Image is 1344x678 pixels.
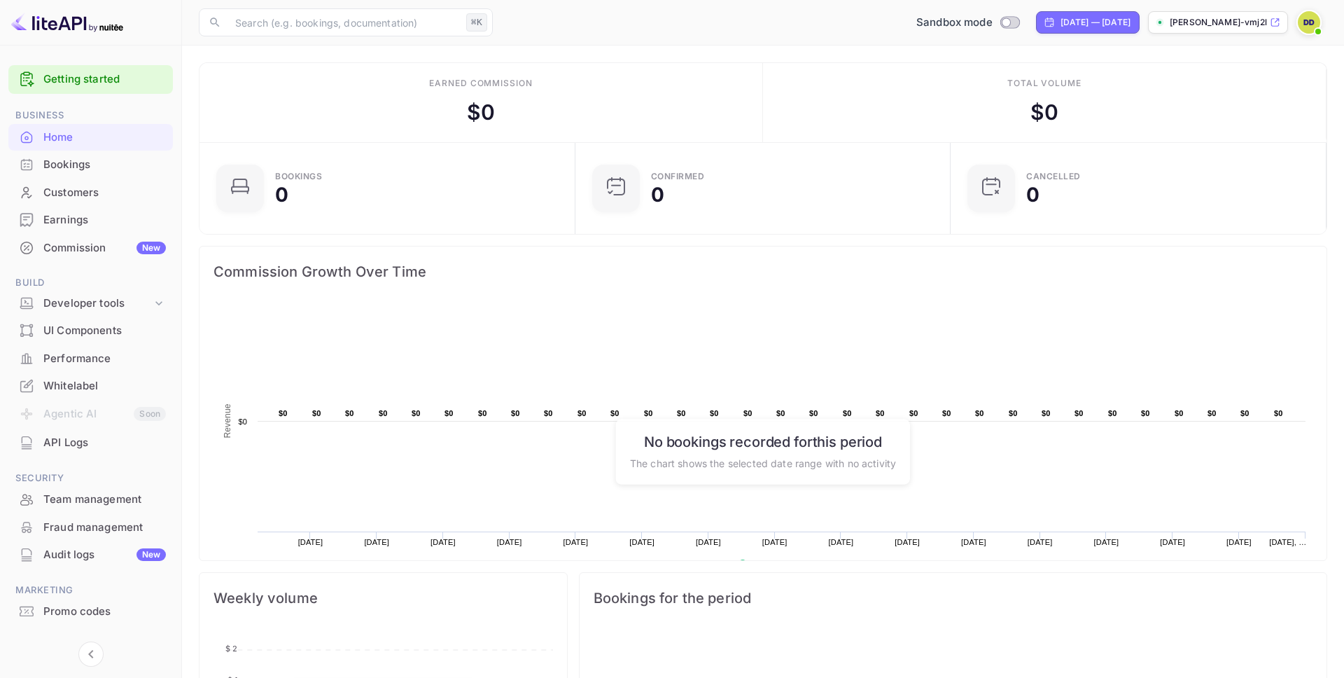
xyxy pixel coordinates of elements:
span: Business [8,108,173,123]
div: Team management [8,486,173,513]
text: $0 [312,409,321,417]
a: Customers [8,179,173,205]
div: Team management [43,492,166,508]
text: $0 [345,409,354,417]
button: Collapse navigation [78,642,104,667]
a: CommissionNew [8,235,173,261]
div: New [136,242,166,254]
text: $0 [1042,409,1051,417]
span: Weekly volume [213,587,553,609]
text: $0 [238,417,247,426]
a: Fraud management [8,514,173,540]
text: $0 [975,409,984,417]
a: Audit logsNew [8,541,173,567]
text: [DATE] [1028,538,1053,546]
text: $0 [1175,409,1184,417]
div: UI Components [43,323,166,339]
a: Whitelabel [8,373,173,399]
text: $0 [1240,409,1249,417]
text: $0 [577,409,587,417]
div: Performance [43,351,166,367]
text: $0 [776,409,785,417]
div: Performance [8,345,173,373]
div: Fraud management [8,514,173,541]
text: $0 [809,409,818,417]
text: [DATE] [1226,538,1252,546]
text: [DATE] [298,538,323,546]
img: Daniel Dancziger [1298,11,1320,34]
text: $0 [876,409,885,417]
div: 0 [651,185,664,205]
a: UI Components [8,317,173,343]
a: Promo codes [8,598,173,624]
div: Bookings [8,151,173,179]
text: [DATE] [1160,538,1185,546]
a: Earnings [8,207,173,233]
span: Commission Growth Over Time [213,261,1312,283]
text: $0 [279,409,288,417]
text: Revenue [223,403,232,438]
div: Earned commission [429,77,533,90]
text: $0 [1074,409,1084,417]
text: $0 [1274,409,1283,417]
div: Confirmed [651,172,705,181]
div: UI Components [8,317,173,345]
div: Promo codes [43,604,166,620]
p: The chart shows the selected date range with no activity [630,455,896,470]
span: Marketing [8,583,173,598]
span: Build [8,275,173,291]
h6: No bookings recorded for this period [630,433,896,450]
a: API Logs [8,429,173,455]
div: Fraud management [43,520,166,536]
a: Getting started [43,71,166,88]
text: $0 [644,409,653,417]
div: Earnings [8,207,173,234]
text: $0 [511,409,520,417]
div: Earnings [43,212,166,228]
text: [DATE] [430,538,456,546]
text: $0 [909,409,918,417]
div: Switch to Production mode [911,15,1025,31]
text: $0 [743,409,752,417]
text: [DATE] [696,538,721,546]
a: Team management [8,486,173,512]
div: Whitelabel [8,373,173,400]
div: Total volume [1007,77,1082,90]
text: $0 [710,409,719,417]
text: $0 [942,409,951,417]
text: [DATE] [563,538,589,546]
text: $0 [1108,409,1117,417]
img: LiteAPI logo [11,11,123,34]
div: Getting started [8,65,173,94]
div: Developer tools [8,291,173,316]
a: Home [8,124,173,150]
div: Developer tools [43,296,152,312]
div: Home [43,130,166,146]
text: [DATE] [762,538,787,546]
text: $0 [610,409,619,417]
text: [DATE], … [1269,538,1306,546]
div: Audit logs [43,547,166,563]
a: Performance [8,345,173,371]
div: API Logs [43,435,166,451]
text: [DATE] [895,538,920,546]
tspan: $ 2 [225,644,237,653]
text: $0 [1009,409,1018,417]
div: $ 0 [467,97,495,128]
text: [DATE] [497,538,522,546]
input: Search (e.g. bookings, documentation) [227,8,461,36]
div: Whitelabel [43,378,166,394]
div: 0 [1026,185,1039,205]
div: Promo codes [8,598,173,625]
text: $0 [1141,409,1150,417]
span: Sandbox mode [916,15,993,31]
div: Customers [8,179,173,207]
text: $0 [412,409,421,417]
text: $0 [544,409,553,417]
text: [DATE] [829,538,854,546]
div: Customers [43,185,166,201]
text: $0 [478,409,487,417]
div: CommissionNew [8,235,173,262]
div: Audit logsNew [8,541,173,569]
p: [PERSON_NAME]-vmj2l... [1170,16,1267,29]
